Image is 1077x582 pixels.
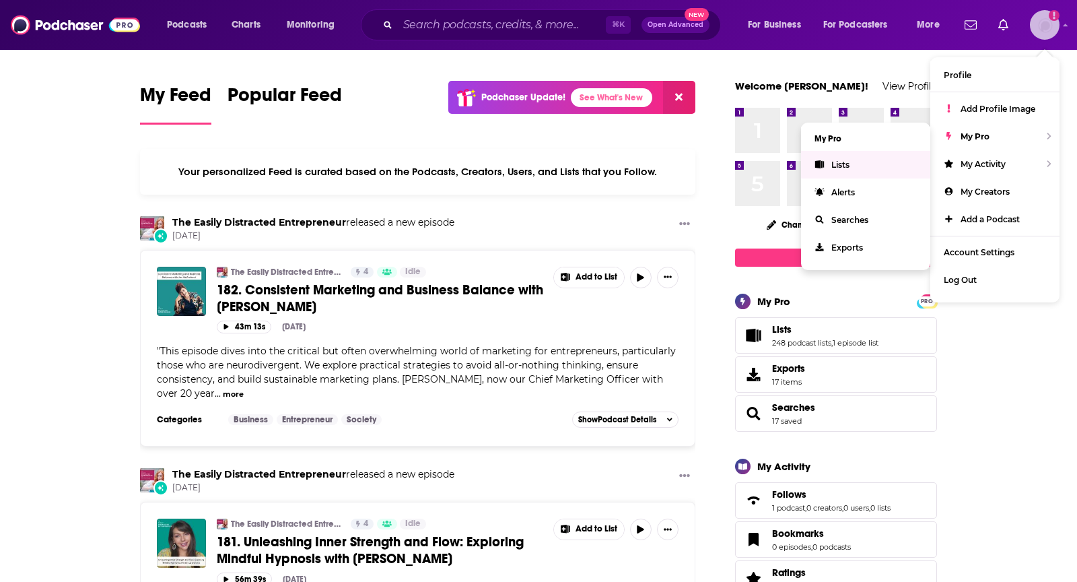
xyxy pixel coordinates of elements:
[217,519,228,529] img: The Easily Distracted Entrepreneur
[930,61,1059,89] a: Profile
[172,216,346,228] a: The Easily Distracted Entrepreneur
[576,524,617,534] span: Add to List
[572,412,679,428] button: ShowPodcast Details
[961,187,1010,197] span: My Creators
[842,503,843,513] span: ,
[833,338,878,348] a: 1 episode list
[772,323,792,335] span: Lists
[740,404,767,423] a: Searches
[930,205,1059,233] a: Add a Podcast
[363,265,368,279] span: 4
[944,247,1014,257] span: Account Settings
[215,387,221,399] span: ...
[153,228,168,243] div: New Episode
[140,216,164,240] img: The Easily Distracted Entrepreneur
[772,362,805,375] span: Exports
[806,503,842,513] a: 0 creators
[1049,10,1059,21] svg: Add a profile image
[759,216,842,233] button: Change Top 8
[740,491,767,510] a: Follows
[217,282,544,315] a: 182. Consistent Marketing and Business Balance with [PERSON_NAME]
[157,267,206,316] a: 182. Consistent Marketing and Business Balance with Jen McFarland
[398,14,606,36] input: Search podcasts, credits, & more...
[772,401,815,414] a: Searches
[823,15,888,34] span: For Podcasters
[772,542,811,552] a: 0 episodes
[167,15,207,34] span: Podcasts
[140,149,695,195] div: Your personalized Feed is curated based on the Podcasts, Creators, Users, and Lists that you Follow.
[735,395,937,432] span: Searches
[578,415,656,424] span: Show Podcast Details
[735,249,937,267] a: Create My Top 8
[223,389,244,400] button: more
[772,527,824,540] span: Bookmarks
[812,542,851,552] a: 0 podcasts
[400,519,426,529] a: Idle
[217,267,228,278] img: The Easily Distracted Entrepreneur
[11,12,140,38] img: Podchaser - Follow, Share and Rate Podcasts
[930,95,1059,123] a: Add Profile Image
[772,377,805,387] span: 17 items
[157,345,676,399] span: "
[961,131,989,141] span: My Pro
[831,338,833,348] span: ,
[351,519,374,529] a: 4
[735,521,937,558] span: Bookmarks
[405,517,421,531] span: Idle
[172,468,454,481] h3: released a new episode
[843,503,869,513] a: 0 users
[554,267,624,288] button: Show More Button
[282,322,306,331] div: [DATE]
[772,567,851,579] a: Ratings
[172,216,454,229] h3: released a new episode
[140,468,164,492] a: The Easily Distracted Entrepreneur
[172,482,454,494] span: [DATE]
[140,84,211,125] a: My Feed
[1030,10,1059,40] button: Show profile menu
[657,519,679,540] button: Show More Button
[400,267,426,278] a: Idle
[961,214,1020,224] span: Add a Podcast
[641,17,709,33] button: Open AdvancedNew
[571,88,652,107] a: See What's New
[158,14,224,36] button: open menu
[869,503,870,513] span: ,
[735,482,937,519] span: Follows
[172,230,454,242] span: [DATE]
[363,517,368,531] span: 4
[554,519,624,540] button: Show More Button
[772,503,805,513] a: 1 podcast
[223,14,269,36] a: Charts
[657,267,679,288] button: Show More Button
[772,488,891,500] a: Follows
[814,14,907,36] button: open menu
[231,519,342,529] a: The Easily Distracted Entrepreneur
[157,345,676,399] span: This episode dives into the critical but often overwhelming world of marketing for entrepreneurs,...
[232,15,260,34] span: Charts
[374,9,734,40] div: Search podcasts, credits, & more...
[157,414,217,425] h3: Categories
[648,22,703,28] span: Open Advanced
[919,296,935,306] span: PRO
[735,356,937,393] a: Exports
[217,533,524,567] span: 181. Unleashing Inner Strength and Flow: Exploring Mindful Hypnosis with [PERSON_NAME]
[917,15,940,34] span: More
[405,265,421,279] span: Idle
[944,275,977,285] span: Log Out
[674,468,695,485] button: Show More Button
[961,159,1006,169] span: My Activity
[757,460,810,473] div: My Activity
[287,15,335,34] span: Monitoring
[772,323,878,335] a: Lists
[157,519,206,568] img: 181. Unleashing Inner Strength and Flow: Exploring Mindful Hypnosis with Dr. Liz Slonena
[228,84,342,125] a: Popular Feed
[172,468,346,480] a: The Easily Distracted Entrepreneur
[277,414,338,425] a: Entrepreneur
[930,178,1059,205] a: My Creators
[740,365,767,384] span: Exports
[341,414,382,425] a: Society
[140,84,211,115] span: My Feed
